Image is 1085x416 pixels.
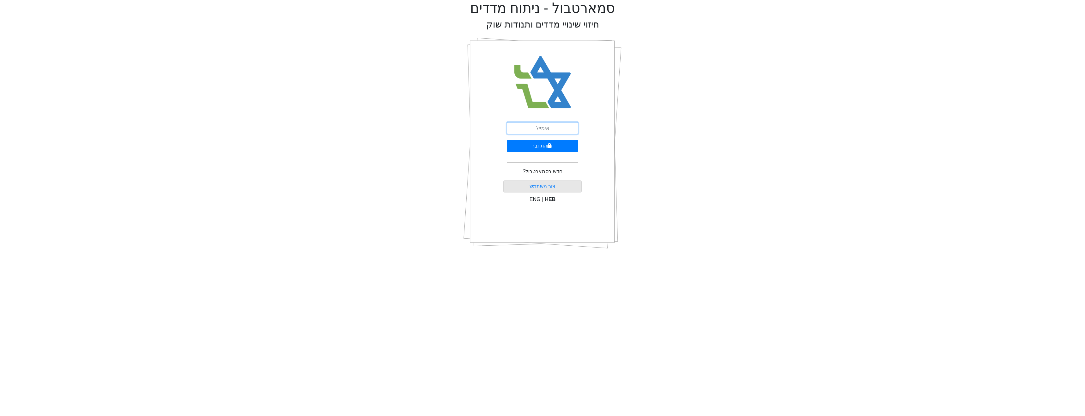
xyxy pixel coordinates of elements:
[507,140,578,152] button: התחבר
[503,180,582,192] button: צור משתמש
[530,197,541,202] span: ENG
[508,47,577,117] img: Smart Bull
[486,19,599,30] h2: חיזוי שינויי מדדים ותנודות שוק
[542,197,543,202] span: |
[507,122,578,134] input: אימייל
[523,168,562,175] p: חדש בסמארטבול?
[530,184,555,189] a: צור משתמש
[545,197,556,202] span: HEB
